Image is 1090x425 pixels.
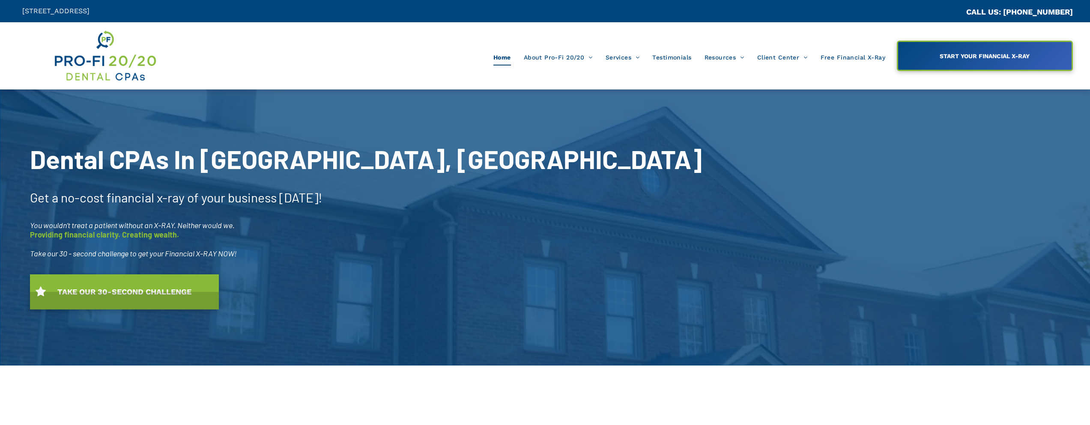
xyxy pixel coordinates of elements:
span: Take our 30 - second challenge to get your Financial X-RAY NOW! [30,249,237,258]
a: TAKE OUR 30-SECOND CHALLENGE [30,274,219,309]
span: of your business [DATE]! [187,190,323,205]
span: Dental CPAs In [GEOGRAPHIC_DATA], [GEOGRAPHIC_DATA] [30,143,702,174]
a: Client Center [751,49,814,65]
span: [STREET_ADDRESS] [22,7,90,15]
a: Free Financial X-Ray [814,49,892,65]
a: Services [599,49,646,65]
span: CA::CALLC [930,8,966,16]
a: START YOUR FINANCIAL X-RAY [897,41,1073,71]
span: START YOUR FINANCIAL X-RAY [937,48,1033,64]
a: Testimonials [646,49,698,65]
a: Home [487,49,517,65]
span: no-cost financial x-ray [61,190,185,205]
a: Resources [698,49,751,65]
a: About Pro-Fi 20/20 [517,49,599,65]
span: Providing financial clarity. Creating wealth. [30,230,179,239]
span: You wouldn’t treat a patient without an X-RAY. Neither would we. [30,220,235,230]
a: CALL US: [PHONE_NUMBER] [966,7,1073,16]
img: Get Dental CPA Consulting, Bookkeeping, & Bank Loans [53,29,157,83]
span: Get a [30,190,58,205]
span: TAKE OUR 30-SECOND CHALLENGE [54,283,194,300]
